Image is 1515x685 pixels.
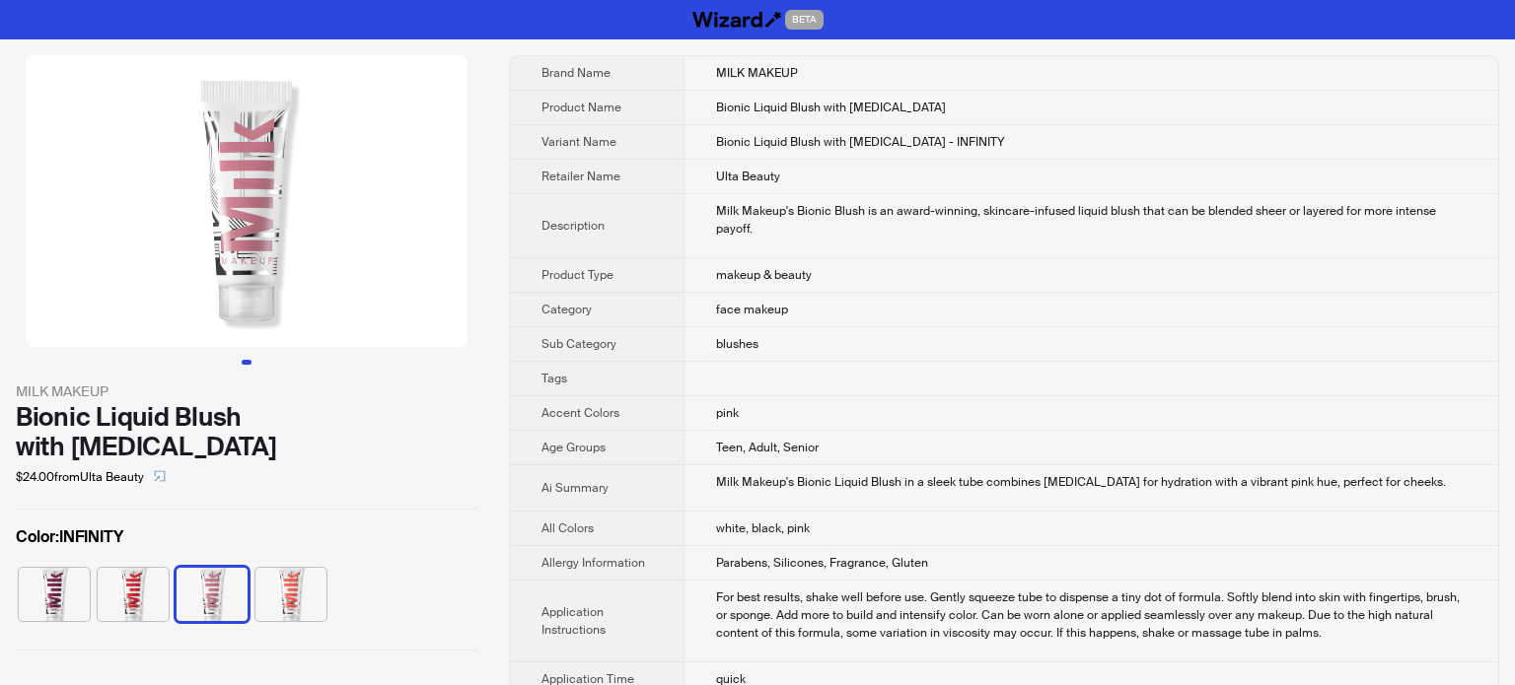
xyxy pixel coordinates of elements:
div: Bionic Liquid Blush with [MEDICAL_DATA] [16,402,477,461]
span: Ai Summary [541,480,609,496]
label: available [19,566,90,619]
span: Parabens, Silicones, Fragrance, Gluten [716,555,928,571]
span: Variant Name [541,134,616,150]
span: BETA [785,10,824,30]
img: BEYOND [19,568,90,621]
img: INFINITY [177,568,248,621]
div: MILK MAKEUP [16,380,477,402]
span: Accent Colors [541,405,619,421]
div: For best results, shake well before use. Gently squeeze tube to dispense a tiny dot of formula. S... [716,588,1467,642]
img: TELEPORT [255,568,326,621]
label: available [98,566,169,619]
span: Retailer Name [541,169,620,184]
span: Bionic Liquid Blush with [MEDICAL_DATA] [716,100,946,115]
span: Brand Name [541,65,611,81]
span: MILK MAKEUP [716,65,798,81]
span: Ulta Beauty [716,169,780,184]
span: Tags [541,371,567,386]
span: Description [541,218,605,234]
div: Milk Makeup's Bionic Liquid Blush in a sleek tube combines hyaluronic acid for hydration with a v... [716,473,1467,491]
span: Color : [16,526,59,547]
span: blushes [716,336,758,352]
img: Bionic Liquid Blush with Hyaluronic Acid Bionic Liquid Blush with Hyaluronic Acid - INFINITY image 1 [26,55,468,347]
span: Application Instructions [541,604,606,638]
img: FLY [98,568,169,621]
span: Age Groups [541,440,606,455]
label: available [255,566,326,619]
span: All Colors [541,520,594,536]
span: Teen, Adult, Senior [716,440,819,455]
span: Sub Category [541,336,616,352]
span: face makeup [716,302,788,317]
div: Milk Makeup's Bionic Blush is an award-winning, skincare-infused liquid blush that can be blended... [716,202,1467,238]
span: Product Name [541,100,621,115]
span: select [154,470,166,482]
button: Go to slide 1 [242,360,252,365]
span: makeup & beauty [716,267,812,283]
span: Category [541,302,592,317]
div: $24.00 from Ulta Beauty [16,461,477,493]
label: INFINITY [16,525,477,549]
span: Bionic Liquid Blush with [MEDICAL_DATA] - INFINITY [716,134,1004,150]
span: pink [716,405,739,421]
span: Product Type [541,267,613,283]
label: available [177,566,248,619]
span: white, black, pink [716,520,810,536]
span: Allergy Information [541,555,645,571]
